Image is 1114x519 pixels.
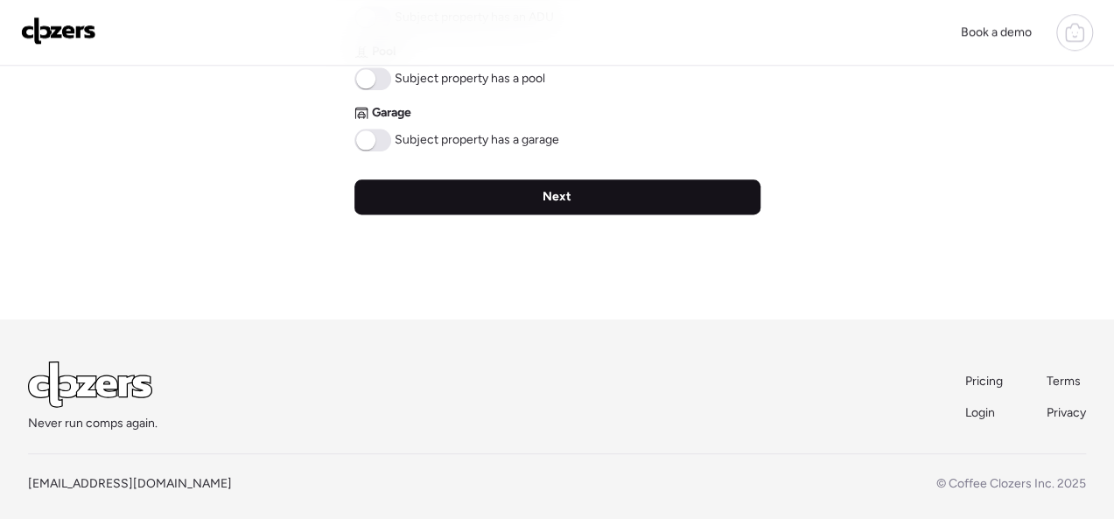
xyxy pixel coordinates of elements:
span: Garage [372,104,411,122]
span: Pricing [965,374,1003,389]
span: Terms [1047,374,1081,389]
a: Pricing [965,373,1005,390]
span: Privacy [1047,405,1086,420]
span: Login [965,405,995,420]
span: Next [543,188,571,206]
a: Terms [1047,373,1086,390]
span: Book a demo [961,25,1032,39]
a: [EMAIL_ADDRESS][DOMAIN_NAME] [28,476,232,491]
img: Logo [21,17,96,45]
img: Logo Light [28,361,152,408]
span: Subject property has a pool [395,70,545,88]
span: Subject property has a garage [395,131,559,149]
span: Never run comps again. [28,415,158,432]
a: Login [965,404,1005,422]
span: © Coffee Clozers Inc. 2025 [936,476,1086,491]
a: Privacy [1047,404,1086,422]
